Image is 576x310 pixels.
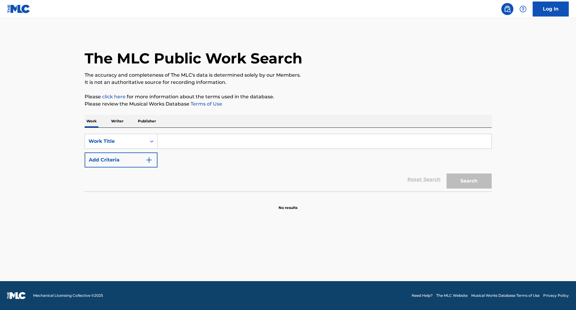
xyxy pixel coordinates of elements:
[145,156,153,164] img: 9d2ae6d4665cec9f34b9.svg
[436,293,468,298] a: The MLC Website
[412,293,433,298] a: Need Help?
[89,138,143,145] div: Work Title
[85,115,98,127] p: Work
[279,198,297,210] p: No results
[85,134,492,192] form: Search Form
[85,100,492,108] p: Please review the Musical Works Database
[519,5,527,13] img: help
[85,93,492,100] p: Please for more information about the terms used in the database.
[136,115,158,127] p: Publisher
[517,3,529,15] div: Help
[102,94,126,100] a: click here
[85,79,492,86] p: It is not an authoritative source for recording information.
[33,293,103,298] span: Mechanical Licensing Collective © 2025
[543,293,569,298] a: Privacy Policy
[109,115,125,127] p: Writer
[189,101,222,107] a: Terms of Use
[533,2,569,17] a: Log In
[85,72,492,79] p: The accuracy and completeness of The MLC's data is determined solely by our Members.
[7,5,30,13] img: MLC Logo
[501,3,513,15] a: Public Search
[504,5,511,13] img: search
[7,292,26,299] img: logo
[85,152,157,167] button: Add Criteria
[85,49,302,67] h1: The MLC Public Work Search
[471,293,540,298] a: Musical Works Database Terms of Use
